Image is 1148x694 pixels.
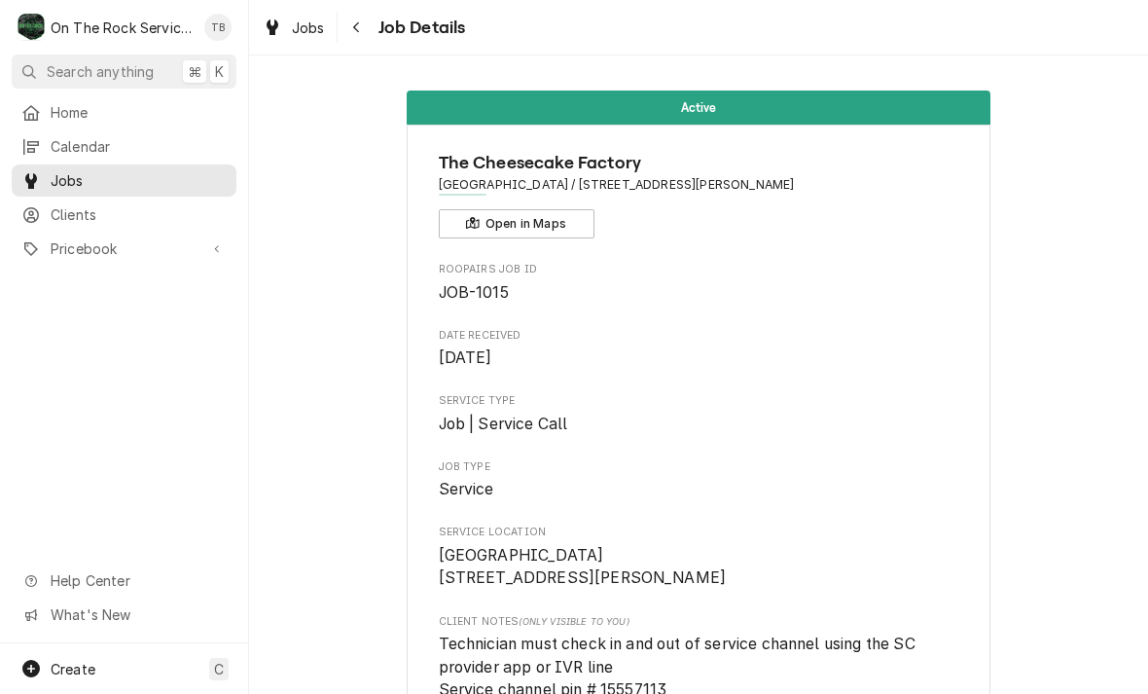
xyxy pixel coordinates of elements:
span: Help Center [51,570,225,591]
div: On The Rock Services [51,18,194,38]
span: Service Type [439,413,959,436]
span: Job Type [439,478,959,501]
div: Client Information [439,150,959,238]
div: Status [407,91,990,125]
span: Service [439,480,494,498]
span: K [215,61,224,82]
span: Service Location [439,525,959,540]
button: Open in Maps [439,209,594,238]
span: Client Notes [439,614,959,630]
div: Date Received [439,328,959,370]
button: Navigate back [341,12,373,43]
div: TB [204,14,232,41]
span: C [214,659,224,679]
a: Go to Pricebook [12,233,236,265]
span: Jobs [51,170,227,191]
span: Service Location [439,544,959,590]
span: Job Details [373,15,466,41]
span: JOB-1015 [439,283,509,302]
div: Service Location [439,525,959,590]
a: Go to Help Center [12,565,236,597]
a: Jobs [255,12,333,44]
span: Calendar [51,136,227,157]
div: Job Type [439,459,959,501]
div: O [18,14,45,41]
span: ⌘ [188,61,201,82]
span: Address [439,176,959,194]
span: Date Received [439,347,959,370]
span: Service Type [439,393,959,409]
span: Clients [51,204,227,225]
a: Jobs [12,164,236,197]
span: What's New [51,604,225,625]
div: Todd Brady's Avatar [204,14,232,41]
span: Roopairs Job ID [439,281,959,305]
a: Calendar [12,130,236,163]
span: Name [439,150,959,176]
a: Clients [12,199,236,231]
a: Home [12,96,236,128]
div: On The Rock Services's Avatar [18,14,45,41]
div: Service Type [439,393,959,435]
span: Pricebook [51,238,197,259]
a: Go to What's New [12,599,236,631]
span: Roopairs Job ID [439,262,959,277]
span: Home [51,102,227,123]
button: Search anything⌘K [12,55,236,89]
span: [GEOGRAPHIC_DATA] [STREET_ADDRESS][PERSON_NAME] [439,546,727,588]
span: Active [681,101,717,114]
span: (Only Visible to You) [519,616,628,627]
span: Jobs [292,18,325,38]
span: Search anything [47,61,154,82]
span: Job Type [439,459,959,475]
div: Roopairs Job ID [439,262,959,304]
span: Date Received [439,328,959,344]
span: [DATE] [439,348,492,367]
span: Create [51,661,95,677]
span: Job | Service Call [439,415,568,433]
